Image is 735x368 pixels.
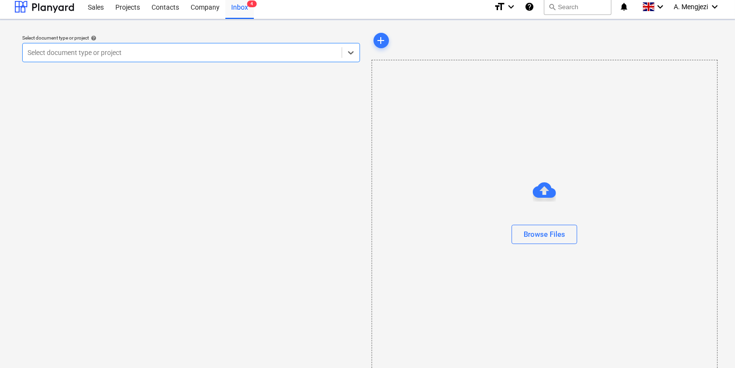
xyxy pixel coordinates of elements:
[22,35,360,41] div: Select document type or project
[89,35,97,41] span: help
[247,0,257,7] span: 4
[687,322,735,368] iframe: Chat Widget
[375,35,387,46] span: add
[512,225,577,244] button: Browse Files
[524,228,565,241] div: Browse Files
